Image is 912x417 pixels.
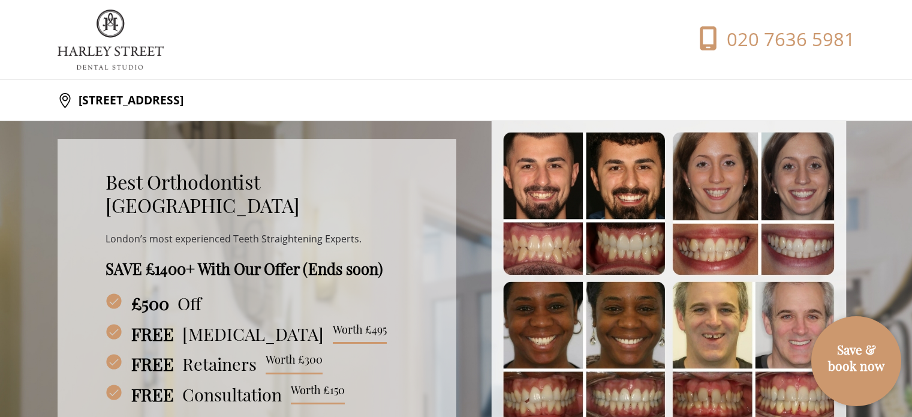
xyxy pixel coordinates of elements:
[131,323,174,344] strong: FREE
[131,353,174,374] strong: FREE
[333,323,387,344] span: Worth £495
[58,10,164,70] img: logo.png
[131,384,174,405] strong: FREE
[106,293,408,314] h3: Off
[106,323,408,344] h3: [MEDICAL_DATA]
[817,341,895,394] a: Save & book now
[106,384,408,405] h3: Consultation
[131,293,169,314] strong: £500
[106,259,408,278] h4: SAVE £1400+ With Our Offer (Ends soon)
[73,88,183,112] p: [STREET_ADDRESS]
[664,26,855,53] a: 020 7636 5981
[106,229,408,250] p: London’s most experienced Teeth Straightening Experts.
[106,353,408,374] h3: Retainers
[266,353,323,374] span: Worth £300
[291,384,345,405] span: Worth £150
[106,170,408,217] h2: Best Orthodontist [GEOGRAPHIC_DATA]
